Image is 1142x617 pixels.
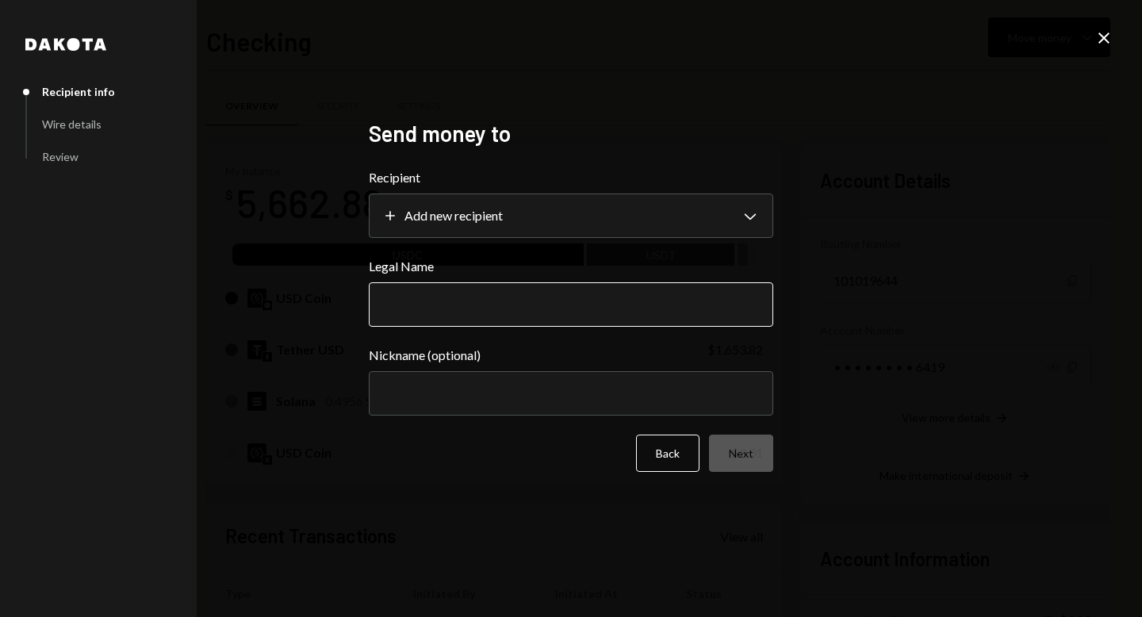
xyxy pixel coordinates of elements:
[369,118,773,149] h2: Send money to
[42,150,79,163] div: Review
[369,194,773,238] button: Recipient
[369,346,773,365] label: Nickname (optional)
[42,85,115,98] div: Recipient info
[636,435,699,472] button: Back
[42,117,102,131] div: Wire details
[369,168,773,187] label: Recipient
[369,257,773,276] label: Legal Name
